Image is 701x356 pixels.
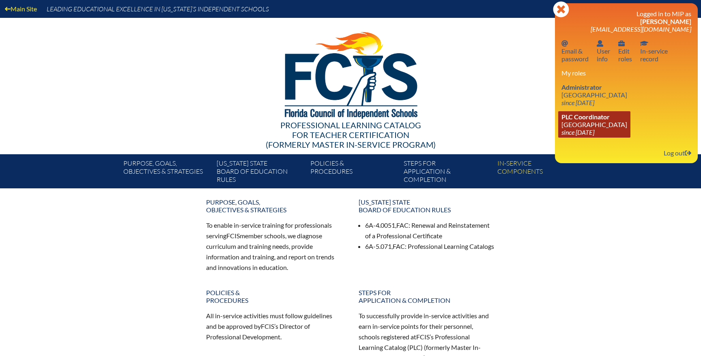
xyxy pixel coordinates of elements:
[120,158,213,188] a: Purpose, goals,objectives & strategies
[561,69,691,77] h3: My roles
[206,220,342,272] p: To enable in-service training for professionals serving member schools, we diagnose curriculum an...
[618,40,625,47] svg: User info
[558,111,630,138] a: PLC Coordinator [GEOGRAPHIC_DATA] since [DATE]
[201,195,347,217] a: Purpose, goals,objectives & strategies
[117,120,584,149] div: Professional Learning Catalog (formerly Master In-service Program)
[597,40,603,47] svg: User info
[261,322,274,330] span: FCIS
[365,241,495,252] li: 6A-5.071, : Professional Learning Catalogs
[558,82,630,108] a: Administrator [GEOGRAPHIC_DATA] since [DATE]
[416,333,430,341] span: FCIS
[206,311,342,342] p: All in-service activities must follow guidelines and be approved by ’s Director of Professional D...
[553,1,569,17] svg: Close
[685,150,691,156] svg: Log out
[409,343,421,351] span: PLC
[640,17,691,25] span: [PERSON_NAME]
[561,83,602,91] span: Administrator
[2,3,40,14] a: Main Site
[400,158,494,188] a: Steps forapplication & completion
[213,158,307,188] a: [US_STATE] StateBoard of Education rules
[267,18,434,129] img: FCISlogo221.eps
[396,221,409,229] span: FAC
[393,242,405,250] span: FAC
[307,158,400,188] a: Policies &Procedures
[561,10,691,33] h3: Logged in to MIP as
[561,40,568,47] svg: Email password
[558,38,592,64] a: Email passwordEmail &password
[591,25,691,33] span: [EMAIL_ADDRESS][DOMAIN_NAME]
[226,232,240,239] span: FCIS
[494,158,587,188] a: In-servicecomponents
[561,99,594,106] i: since [DATE]
[292,130,409,140] span: for Teacher Certification
[660,147,695,158] a: Log outLog out
[593,38,613,64] a: User infoUserinfo
[354,195,500,217] a: [US_STATE] StateBoard of Education rules
[365,220,495,241] li: 6A-4.0051, : Renewal and Reinstatement of a Professional Certificate
[201,285,347,307] a: Policies &Procedures
[354,285,500,307] a: Steps forapplication & completion
[561,128,594,136] i: since [DATE]
[640,40,648,47] svg: In-service record
[637,38,671,64] a: In-service recordIn-servicerecord
[615,38,635,64] a: User infoEditroles
[561,113,610,121] span: PLC Coordinator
